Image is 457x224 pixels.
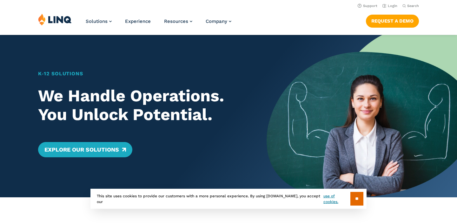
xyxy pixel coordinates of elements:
[402,3,419,8] button: Open Search Bar
[90,189,367,209] div: This site uses cookies to provide our customers with a more personal experience. By using [DOMAIN...
[86,18,108,24] span: Solutions
[323,193,350,205] a: use of cookies.
[206,18,231,24] a: Company
[267,35,457,197] img: Home Banner
[407,4,419,8] span: Search
[164,18,188,24] span: Resources
[125,18,151,24] a: Experience
[366,13,419,27] nav: Button Navigation
[38,13,72,25] img: LINQ | K‑12 Software
[164,18,192,24] a: Resources
[38,70,248,78] h1: K‑12 Solutions
[366,15,419,27] a: Request a Demo
[358,4,377,8] a: Support
[86,13,231,34] nav: Primary Navigation
[38,142,132,157] a: Explore Our Solutions
[38,86,248,125] h2: We Handle Operations. You Unlock Potential.
[86,18,112,24] a: Solutions
[382,4,397,8] a: Login
[206,18,227,24] span: Company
